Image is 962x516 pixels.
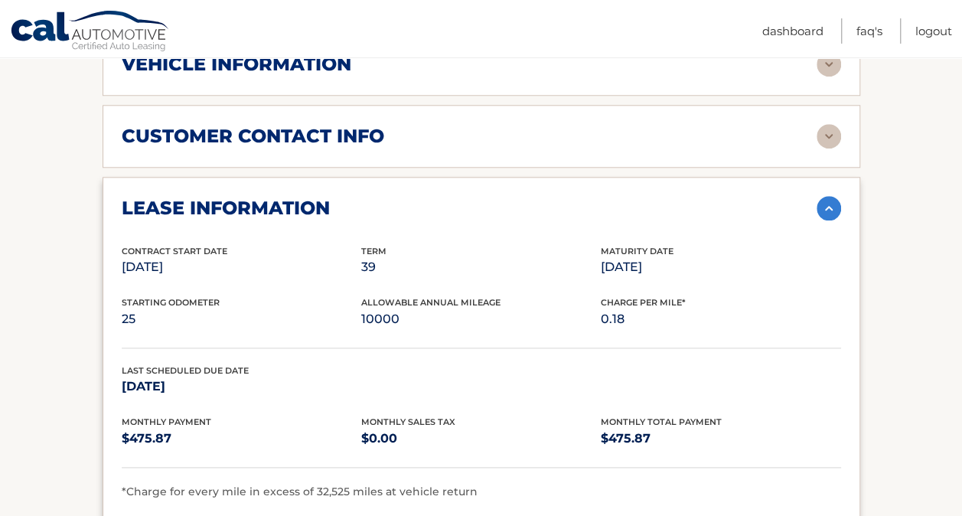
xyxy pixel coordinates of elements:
[601,428,840,449] p: $475.87
[361,416,455,427] span: Monthly Sales Tax
[122,246,227,256] span: Contract Start Date
[817,124,841,149] img: accordion-rest.svg
[122,297,220,308] span: Starting Odometer
[122,376,361,397] p: [DATE]
[10,10,171,54] a: Cal Automotive
[361,309,601,330] p: 10000
[601,297,686,308] span: Charge Per Mile*
[915,18,952,44] a: Logout
[856,18,882,44] a: FAQ's
[122,256,361,278] p: [DATE]
[122,53,351,76] h2: vehicle information
[361,297,501,308] span: Allowable Annual Mileage
[122,428,361,449] p: $475.87
[122,309,361,330] p: 25
[122,416,211,427] span: Monthly Payment
[361,256,601,278] p: 39
[122,485,478,498] span: *Charge for every mile in excess of 32,525 miles at vehicle return
[122,197,330,220] h2: lease information
[817,52,841,77] img: accordion-rest.svg
[601,246,673,256] span: Maturity Date
[122,365,249,376] span: Last Scheduled Due Date
[361,246,386,256] span: Term
[122,125,384,148] h2: customer contact info
[817,196,841,220] img: accordion-active.svg
[601,256,840,278] p: [DATE]
[601,416,722,427] span: Monthly Total Payment
[361,428,601,449] p: $0.00
[601,309,840,330] p: 0.18
[762,18,823,44] a: Dashboard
